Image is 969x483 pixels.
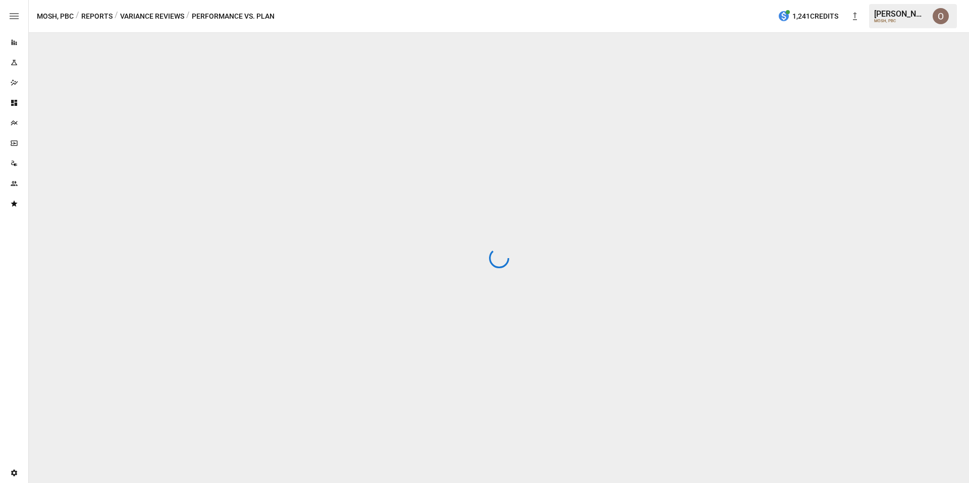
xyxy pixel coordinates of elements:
[927,2,955,30] button: Oleksii Flok
[37,10,74,23] button: MOSH, PBC
[845,6,865,26] button: New version available, click to update!
[76,10,79,23] div: /
[120,10,184,23] button: Variance Reviews
[115,10,118,23] div: /
[81,10,113,23] button: Reports
[874,19,927,23] div: MOSH, PBC
[874,9,927,19] div: [PERSON_NAME]
[792,10,838,23] span: 1,241 Credits
[774,7,842,26] button: 1,241Credits
[186,10,190,23] div: /
[933,8,949,24] img: Oleksii Flok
